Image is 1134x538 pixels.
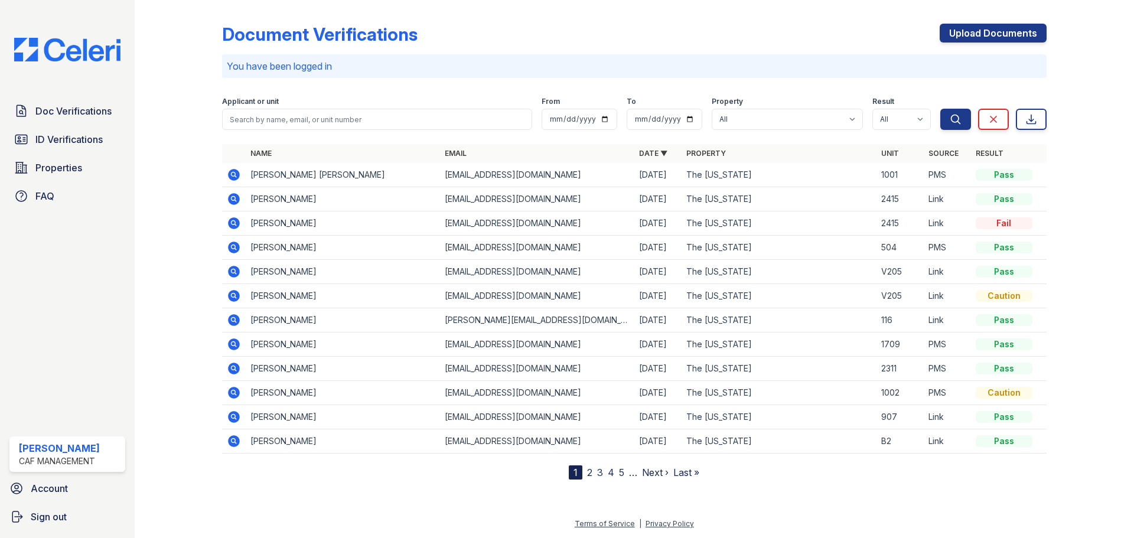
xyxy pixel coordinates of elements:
[31,510,67,524] span: Sign out
[634,211,682,236] td: [DATE]
[976,266,1032,278] div: Pass
[19,455,100,467] div: CAF Management
[222,109,532,130] input: Search by name, email, or unit number
[575,519,635,528] a: Terms of Service
[222,24,418,45] div: Document Verifications
[976,338,1032,350] div: Pass
[9,184,125,208] a: FAQ
[976,149,1003,158] a: Result
[682,163,876,187] td: The [US_STATE]
[246,405,440,429] td: [PERSON_NAME]
[682,211,876,236] td: The [US_STATE]
[928,149,959,158] a: Source
[876,236,924,260] td: 504
[876,405,924,429] td: 907
[246,187,440,211] td: [PERSON_NAME]
[634,357,682,381] td: [DATE]
[634,308,682,332] td: [DATE]
[35,189,54,203] span: FAQ
[976,242,1032,253] div: Pass
[682,260,876,284] td: The [US_STATE]
[31,481,68,495] span: Account
[445,149,467,158] a: Email
[246,308,440,332] td: [PERSON_NAME]
[976,435,1032,447] div: Pass
[976,411,1032,423] div: Pass
[976,217,1032,229] div: Fail
[976,387,1032,399] div: Caution
[246,332,440,357] td: [PERSON_NAME]
[634,236,682,260] td: [DATE]
[872,97,894,106] label: Result
[876,163,924,187] td: 1001
[682,236,876,260] td: The [US_STATE]
[634,332,682,357] td: [DATE]
[9,99,125,123] a: Doc Verifications
[542,97,560,106] label: From
[440,211,634,236] td: [EMAIL_ADDRESS][DOMAIN_NAME]
[924,357,971,381] td: PMS
[629,465,637,480] span: …
[608,467,614,478] a: 4
[246,284,440,308] td: [PERSON_NAME]
[924,381,971,405] td: PMS
[9,156,125,180] a: Properties
[35,161,82,175] span: Properties
[924,308,971,332] td: Link
[976,314,1032,326] div: Pass
[440,308,634,332] td: [PERSON_NAME][EMAIL_ADDRESS][DOMAIN_NAME]
[876,211,924,236] td: 2415
[440,260,634,284] td: [EMAIL_ADDRESS][DOMAIN_NAME]
[924,211,971,236] td: Link
[924,187,971,211] td: Link
[35,132,103,146] span: ID Verifications
[440,332,634,357] td: [EMAIL_ADDRESS][DOMAIN_NAME]
[924,260,971,284] td: Link
[246,236,440,260] td: [PERSON_NAME]
[940,24,1047,43] a: Upload Documents
[686,149,726,158] a: Property
[682,381,876,405] td: The [US_STATE]
[639,149,667,158] a: Date ▼
[440,236,634,260] td: [EMAIL_ADDRESS][DOMAIN_NAME]
[924,429,971,454] td: Link
[682,308,876,332] td: The [US_STATE]
[19,441,100,455] div: [PERSON_NAME]
[634,260,682,284] td: [DATE]
[35,104,112,118] span: Doc Verifications
[682,284,876,308] td: The [US_STATE]
[924,405,971,429] td: Link
[876,187,924,211] td: 2415
[876,357,924,381] td: 2311
[440,187,634,211] td: [EMAIL_ADDRESS][DOMAIN_NAME]
[712,97,743,106] label: Property
[587,467,592,478] a: 2
[440,163,634,187] td: [EMAIL_ADDRESS][DOMAIN_NAME]
[876,381,924,405] td: 1002
[682,332,876,357] td: The [US_STATE]
[222,97,279,106] label: Applicant or unit
[246,260,440,284] td: [PERSON_NAME]
[569,465,582,480] div: 1
[227,59,1042,73] p: You have been logged in
[440,381,634,405] td: [EMAIL_ADDRESS][DOMAIN_NAME]
[5,38,130,61] img: CE_Logo_Blue-a8612792a0a2168367f1c8372b55b34899dd931a85d93a1a3d3e32e68fde9ad4.png
[876,260,924,284] td: V205
[5,505,130,529] a: Sign out
[246,163,440,187] td: [PERSON_NAME] [PERSON_NAME]
[440,284,634,308] td: [EMAIL_ADDRESS][DOMAIN_NAME]
[1084,491,1122,526] iframe: chat widget
[976,193,1032,205] div: Pass
[634,405,682,429] td: [DATE]
[5,477,130,500] a: Account
[924,332,971,357] td: PMS
[440,405,634,429] td: [EMAIL_ADDRESS][DOMAIN_NAME]
[634,163,682,187] td: [DATE]
[246,211,440,236] td: [PERSON_NAME]
[876,308,924,332] td: 116
[976,169,1032,181] div: Pass
[246,357,440,381] td: [PERSON_NAME]
[634,381,682,405] td: [DATE]
[876,284,924,308] td: V205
